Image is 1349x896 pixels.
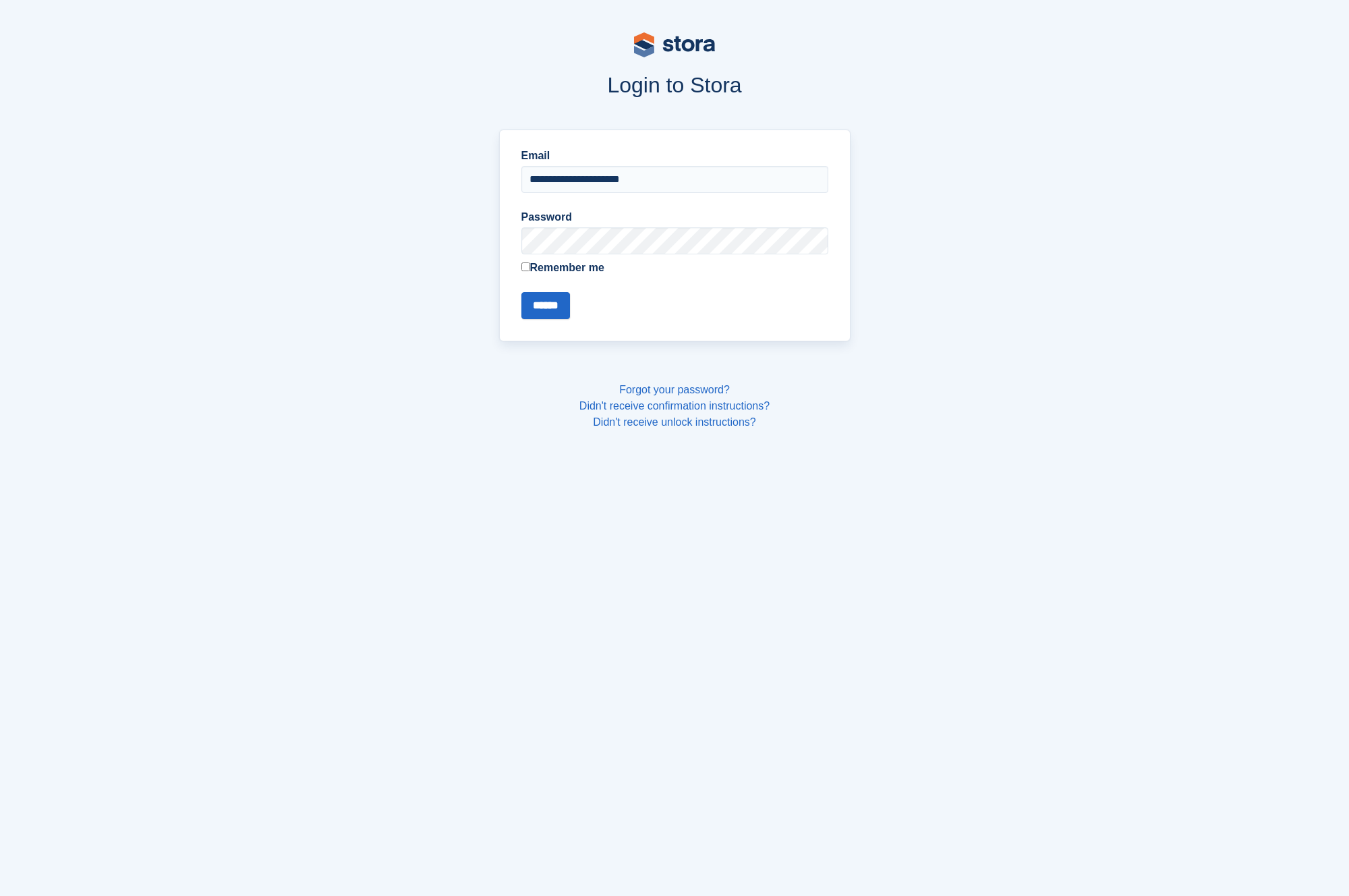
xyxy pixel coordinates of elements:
[579,400,770,412] a: Didn't receive confirmation instructions?
[521,209,828,225] label: Password
[593,416,755,428] a: Didn't receive unlock instructions?
[521,262,530,271] input: Remember me
[634,32,715,57] img: stora-logo-53a41332b3708ae10de48c4981b4e9114cc0af31d8433b30ea865607fb682f29.svg
[521,260,828,276] label: Remember me
[241,73,1108,97] h1: Login to Stora
[619,384,730,395] a: Forgot your password?
[521,148,828,164] label: Email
